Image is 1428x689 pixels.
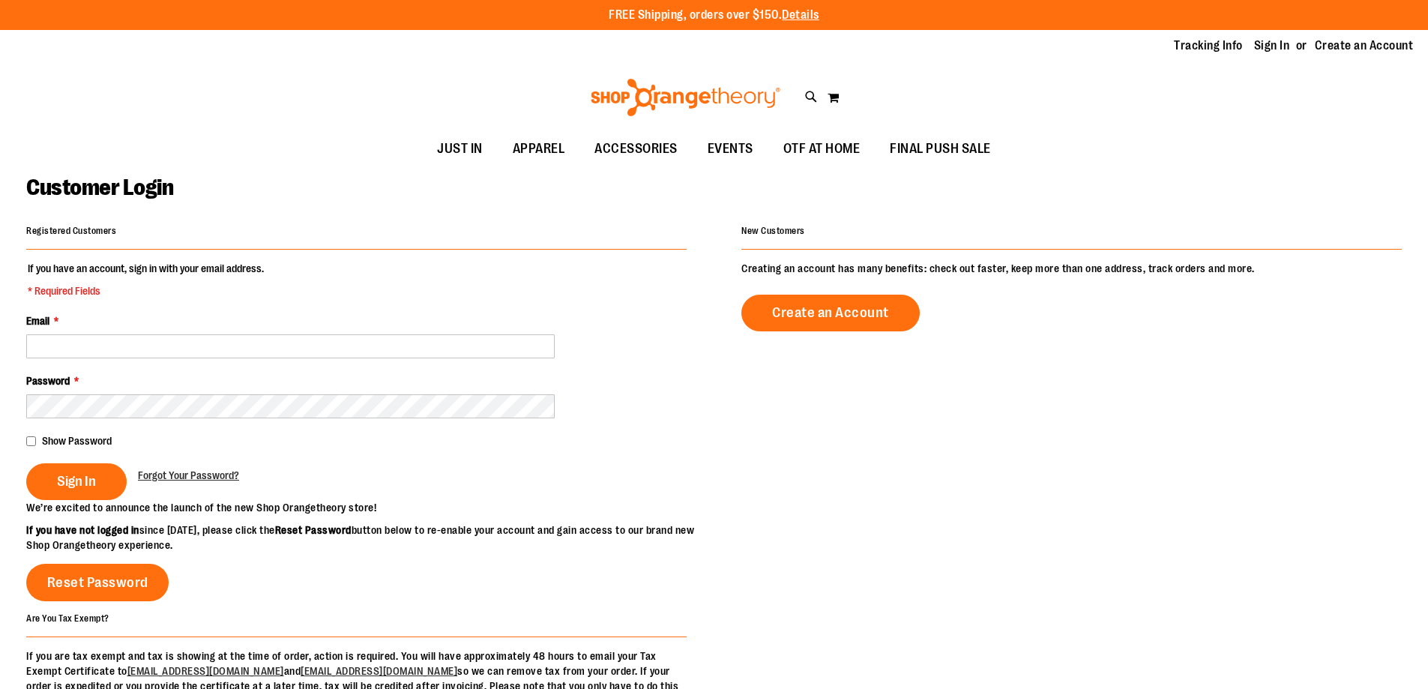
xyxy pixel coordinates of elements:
[26,564,169,601] a: Reset Password
[301,665,457,677] a: [EMAIL_ADDRESS][DOMAIN_NAME]
[138,468,239,483] a: Forgot Your Password?
[741,295,920,331] a: Create an Account
[26,463,127,500] button: Sign In
[28,283,264,298] span: * Required Fields
[875,132,1006,166] a: FINAL PUSH SALE
[772,304,889,321] span: Create an Account
[741,226,805,236] strong: New Customers
[768,132,876,166] a: OTF AT HOME
[741,261,1402,276] p: Creating an account has many benefits: check out faster, keep more than one address, track orders...
[1174,37,1243,54] a: Tracking Info
[26,524,139,536] strong: If you have not logged in
[26,315,49,327] span: Email
[26,613,109,623] strong: Are You Tax Exempt?
[1315,37,1414,54] a: Create an Account
[588,79,783,116] img: Shop Orangetheory
[579,132,693,166] a: ACCESSORIES
[609,7,819,24] p: FREE Shipping, orders over $150.
[138,469,239,481] span: Forgot Your Password?
[26,375,70,387] span: Password
[47,574,148,591] span: Reset Password
[26,226,116,236] strong: Registered Customers
[513,132,565,166] span: APPAREL
[498,132,580,166] a: APPAREL
[708,132,753,166] span: EVENTS
[42,435,112,447] span: Show Password
[57,473,96,490] span: Sign In
[127,665,284,677] a: [EMAIL_ADDRESS][DOMAIN_NAME]
[1254,37,1290,54] a: Sign In
[890,132,991,166] span: FINAL PUSH SALE
[26,261,265,298] legend: If you have an account, sign in with your email address.
[422,132,498,166] a: JUST IN
[782,8,819,22] a: Details
[26,175,173,200] span: Customer Login
[437,132,483,166] span: JUST IN
[594,132,678,166] span: ACCESSORIES
[26,523,714,553] p: since [DATE], please click the button below to re-enable your account and gain access to our bran...
[275,524,352,536] strong: Reset Password
[783,132,861,166] span: OTF AT HOME
[693,132,768,166] a: EVENTS
[26,500,714,515] p: We’re excited to announce the launch of the new Shop Orangetheory store!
